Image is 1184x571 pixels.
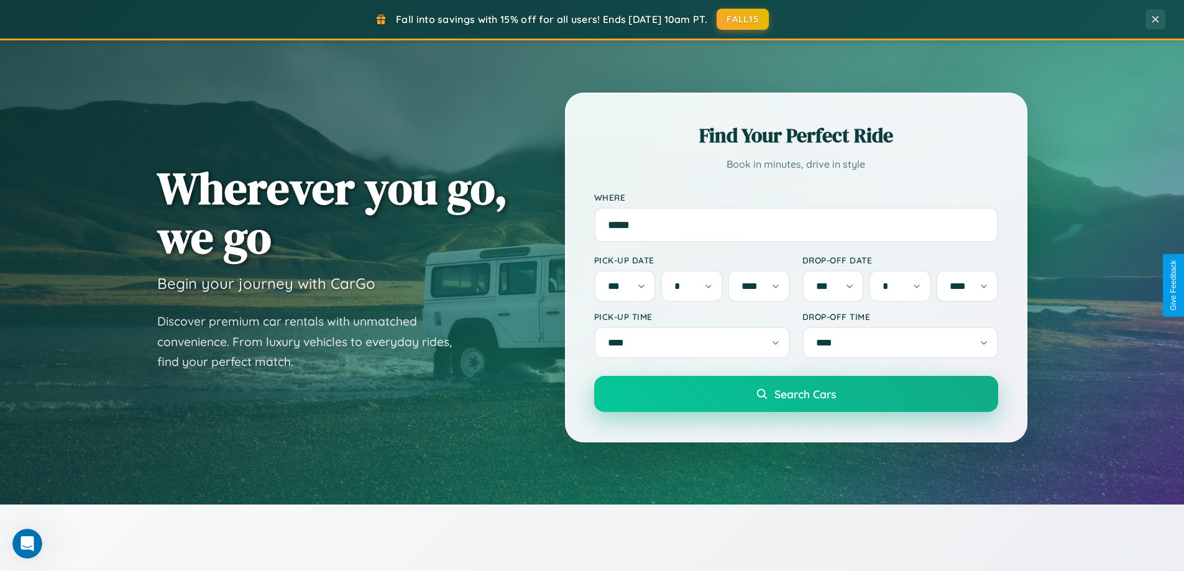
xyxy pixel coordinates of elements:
h2: Find Your Perfect Ride [594,122,998,149]
label: Pick-up Date [594,255,790,265]
h1: Wherever you go, we go [157,163,508,262]
span: Search Cars [774,387,836,401]
button: Search Cars [594,376,998,412]
label: Drop-off Time [802,311,998,322]
p: Discover premium car rentals with unmatched convenience. From luxury vehicles to everyday rides, ... [157,311,468,372]
label: Drop-off Date [802,255,998,265]
label: Where [594,192,998,203]
label: Pick-up Time [594,311,790,322]
div: Give Feedback [1169,260,1178,311]
button: FALL15 [717,9,769,30]
h3: Begin your journey with CarGo [157,274,375,293]
span: Fall into savings with 15% off for all users! Ends [DATE] 10am PT. [396,13,707,25]
p: Book in minutes, drive in style [594,155,998,173]
iframe: Intercom live chat [12,529,42,559]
